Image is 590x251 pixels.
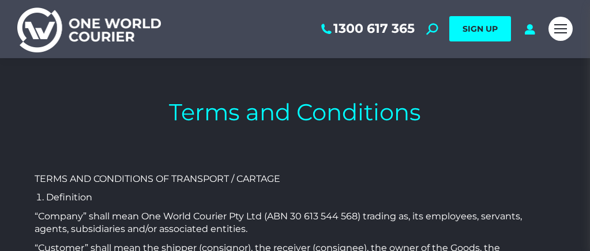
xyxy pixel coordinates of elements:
[46,191,555,204] li: Definition
[463,24,498,34] span: SIGN UP
[17,6,161,52] img: One World Courier
[35,173,555,185] p: TERMS AND CONDITIONS OF TRANSPORT / CARTAGE
[449,16,511,41] a: SIGN UP
[319,21,415,36] a: 1300 617 365
[548,17,573,41] a: Mobile menu icon
[169,98,421,127] h1: Terms and Conditions
[35,210,555,236] p: “Company” shall mean One World Courier Pty Ltd (ABN 30 613 544 568) trading as, its employees, se...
